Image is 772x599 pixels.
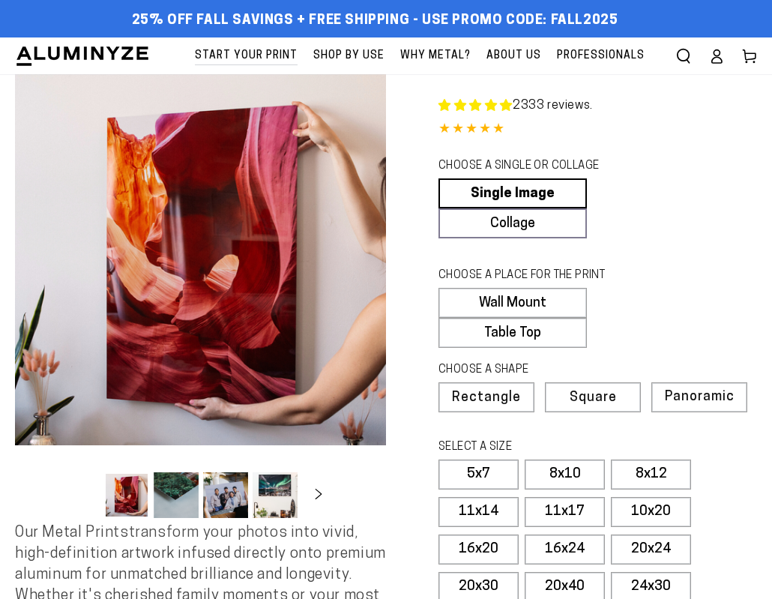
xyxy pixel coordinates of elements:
summary: Search our site [667,40,700,73]
label: 8x10 [525,460,605,490]
label: 16x20 [438,535,519,565]
span: Rectangle [452,391,521,405]
media-gallery: Gallery Viewer [15,74,386,523]
label: 16x24 [525,535,605,565]
button: Load image 2 in gallery view [154,472,199,518]
legend: CHOOSE A SHAPE [438,362,624,379]
span: Square [570,391,617,405]
span: Panoramic [665,390,735,404]
button: Load image 3 in gallery view [203,472,248,518]
a: Shop By Use [306,37,392,74]
legend: CHOOSE A PLACE FOR THE PRINT [438,268,624,284]
label: 20x24 [611,535,691,565]
label: 10x20 [611,497,691,527]
a: Single Image [438,178,587,208]
a: Collage [438,208,587,238]
label: 5x7 [438,460,519,490]
img: Aluminyze [15,45,150,67]
a: Professionals [549,37,652,74]
button: Load image 1 in gallery view [104,472,149,518]
button: Load image 4 in gallery view [253,472,298,518]
span: Start Your Print [195,46,298,65]
span: 25% off FALL Savings + Free Shipping - Use Promo Code: FALL2025 [132,13,618,29]
button: Slide right [302,479,335,512]
label: 8x12 [611,460,691,490]
label: 11x14 [438,497,519,527]
a: Why Metal? [393,37,478,74]
span: Shop By Use [313,46,385,65]
button: Slide left [67,479,100,512]
a: About Us [479,37,549,74]
label: 11x17 [525,497,605,527]
legend: SELECT A SIZE [438,439,624,456]
div: 4.85 out of 5.0 stars [438,119,757,141]
span: About Us [486,46,541,65]
a: Start Your Print [187,37,305,74]
label: Wall Mount [438,288,587,318]
span: Why Metal? [400,46,471,65]
label: Table Top [438,318,587,348]
span: Professionals [557,46,645,65]
legend: CHOOSE A SINGLE OR COLLAGE [438,158,624,175]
